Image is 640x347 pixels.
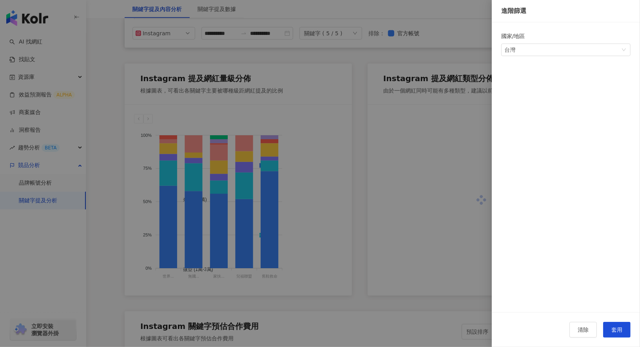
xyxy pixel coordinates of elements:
button: 清除 [569,322,597,338]
div: 進階篩選 [501,6,631,16]
div: 台灣 [504,44,530,56]
span: 清除 [578,327,589,333]
label: 國家/地區 [501,32,531,40]
button: 套用 [603,322,631,338]
span: 套用 [611,327,622,333]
